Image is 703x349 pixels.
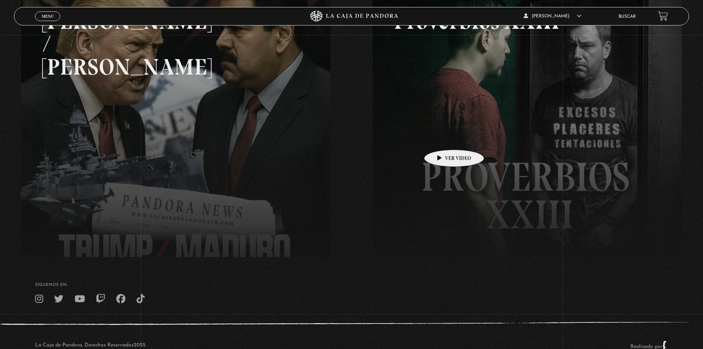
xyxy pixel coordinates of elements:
span: [PERSON_NAME] [524,14,581,18]
h4: SÍguenos en: [35,283,668,287]
span: Menu [42,14,54,18]
span: Cerrar [39,20,56,25]
a: Buscar [618,14,636,19]
a: View your shopping cart [658,11,668,21]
